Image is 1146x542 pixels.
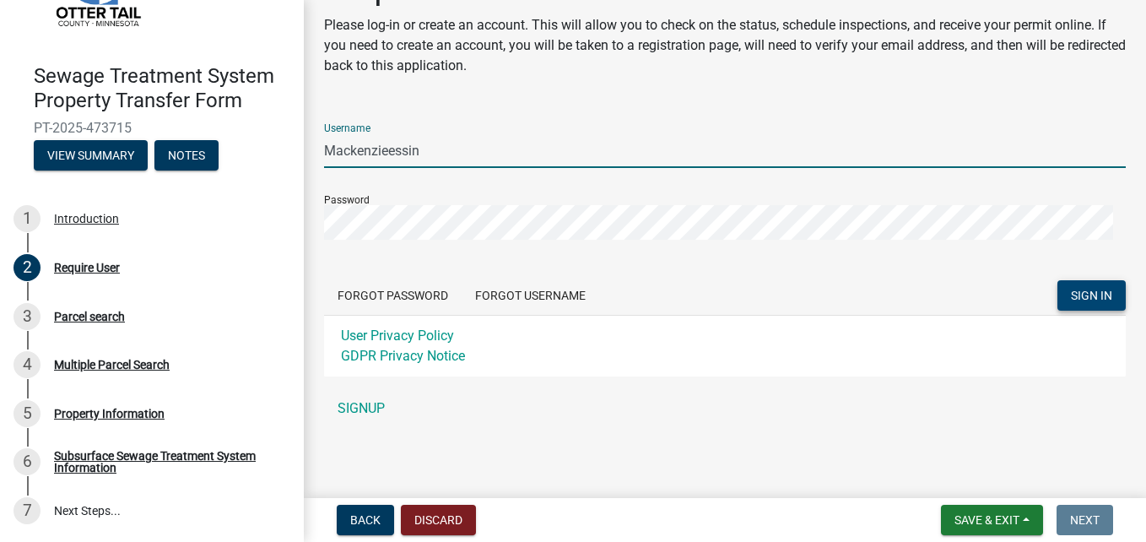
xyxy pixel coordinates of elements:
div: Parcel search [54,311,125,322]
span: Save & Exit [954,513,1019,527]
div: 4 [14,351,41,378]
p: Please log-in or create an account. This will allow you to check on the status, schedule inspecti... [324,15,1126,76]
button: Notes [154,140,219,171]
div: Require User [54,262,120,274]
button: SIGN IN [1057,280,1126,311]
span: SIGN IN [1071,289,1112,302]
button: Forgot Password [324,280,462,311]
div: Subsurface Sewage Treatment System Information [54,450,277,474]
div: Multiple Parcel Search [54,359,170,371]
div: 6 [14,448,41,475]
a: SIGNUP [324,392,1126,425]
h4: Sewage Treatment System Property Transfer Form [34,64,290,113]
span: Next [1070,513,1100,527]
div: 3 [14,303,41,330]
div: 1 [14,205,41,232]
wm-modal-confirm: Summary [34,149,148,163]
button: Forgot Username [462,280,599,311]
button: View Summary [34,140,148,171]
div: 7 [14,497,41,524]
a: GDPR Privacy Notice [341,348,465,364]
wm-modal-confirm: Notes [154,149,219,163]
div: 5 [14,400,41,427]
button: Back [337,505,394,535]
div: 2 [14,254,41,281]
button: Discard [401,505,476,535]
button: Save & Exit [941,505,1043,535]
span: PT-2025-473715 [34,120,270,136]
div: Property Information [54,408,165,420]
span: Back [350,513,381,527]
button: Next [1057,505,1113,535]
a: User Privacy Policy [341,328,454,344]
div: Introduction [54,213,119,225]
